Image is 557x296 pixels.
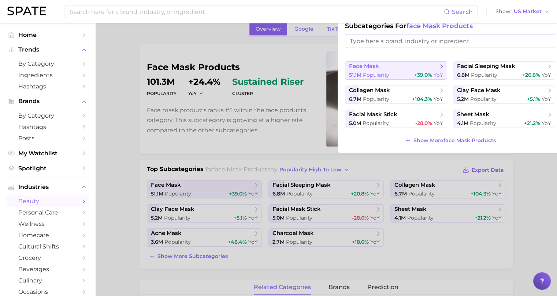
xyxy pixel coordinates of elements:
a: My Watchlist [6,148,89,159]
img: SPATE [7,7,46,15]
span: +39.0% [414,72,432,78]
span: Ingredients [18,72,77,79]
span: YoY [542,120,551,126]
a: cultural shifts [6,241,89,252]
button: facial mask stick5.0m Popularity-28.0% YoY [345,110,447,128]
a: wellness [6,218,89,229]
span: -28.0% [415,120,432,126]
span: wellness [18,220,77,227]
span: facial sleeping mask [457,63,515,70]
span: My Watchlist [18,150,77,157]
span: homecare [18,232,77,239]
input: Type here a brand, industry or ingredient [345,34,555,48]
a: Spotlight [6,163,89,174]
span: sheet mask [457,111,489,118]
span: Popularity [471,72,497,78]
span: Show [495,10,512,14]
span: +20.8% [522,72,540,78]
button: sheet mask4.1m Popularity+21.2% YoY [453,110,555,128]
button: face mask51.1m Popularity+39.0% YoY [345,61,447,80]
span: 51.1m [349,72,361,78]
a: Ingredients [6,69,89,81]
span: occasions [18,288,77,295]
a: homecare [6,229,89,241]
a: Posts [6,133,89,144]
a: Hashtags [6,81,89,92]
span: YoY [542,72,551,78]
span: YoY [434,96,443,102]
span: Brands [18,98,77,105]
span: beauty [18,198,77,205]
span: Industries [18,184,77,190]
span: Popularity [363,120,389,126]
span: by Category [18,112,77,119]
a: culinary [6,275,89,286]
button: Brands [6,96,89,107]
span: clay face mask [457,87,501,94]
span: YoY [434,120,443,126]
button: facial sleeping mask6.8m Popularity+20.8% YoY [453,61,555,80]
span: cultural shifts [18,243,77,250]
span: 5.0m [349,120,361,126]
button: ShowUS Market [494,7,552,16]
span: Show More face mask products [413,137,496,144]
a: grocery [6,252,89,263]
span: Popularity [363,72,389,78]
h1: Subcategories for [345,22,555,30]
span: 5.2m [457,96,469,102]
a: personal care [6,207,89,218]
span: Search [452,8,473,15]
span: +5.1% [527,96,540,102]
span: 4.1m [457,120,468,126]
span: face mask [349,63,379,70]
span: facial mask stick [349,111,397,118]
span: beverages [18,266,77,273]
span: Hashtags [18,83,77,90]
a: beauty [6,196,89,207]
span: YoY [434,72,443,78]
button: collagen mask6.7m Popularity+104.3% YoY [345,86,447,104]
a: beverages [6,263,89,275]
span: culinary [18,277,77,284]
span: Spotlight [18,165,77,172]
a: Hashtags [6,121,89,133]
span: collagen mask [349,87,390,94]
span: Home [18,31,77,38]
button: Show Moreface mask products [403,135,498,145]
a: by Category [6,110,89,121]
span: 6.8m [457,72,469,78]
span: +21.2% [524,120,540,126]
span: +104.3% [412,96,432,102]
span: Trends [18,46,77,53]
span: grocery [18,254,77,261]
span: YoY [542,96,551,102]
span: Popularity [363,96,389,102]
span: US Market [514,10,542,14]
a: by Category [6,58,89,69]
button: Trends [6,44,89,55]
span: personal care [18,209,77,216]
span: Hashtags [18,124,77,130]
span: Popularity [470,120,496,126]
span: by Category [18,60,77,67]
button: clay face mask5.2m Popularity+5.1% YoY [453,86,555,104]
span: 6.7m [349,96,361,102]
input: Search here for a brand, industry, or ingredient [69,5,444,18]
span: Posts [18,135,77,142]
button: Industries [6,182,89,193]
span: face mask products [406,22,473,30]
a: Home [6,29,89,41]
span: Popularity [470,96,497,102]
